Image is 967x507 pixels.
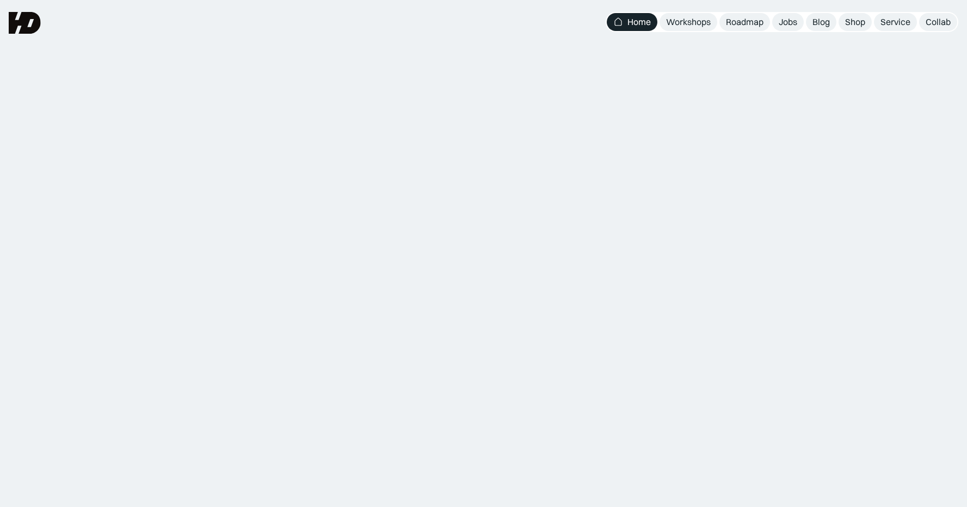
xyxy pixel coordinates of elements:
div: Blog [812,16,830,28]
div: Workshops [666,16,711,28]
a: Blog [806,13,836,31]
a: Service [874,13,917,31]
a: Jobs [772,13,804,31]
div: Collab [926,16,951,28]
a: Shop [839,13,872,31]
a: Workshops [660,13,717,31]
div: Jobs [779,16,797,28]
a: Collab [919,13,957,31]
a: Roadmap [719,13,770,31]
div: Roadmap [726,16,763,28]
div: Service [880,16,910,28]
div: Home [627,16,651,28]
a: Home [607,13,657,31]
div: Shop [845,16,865,28]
